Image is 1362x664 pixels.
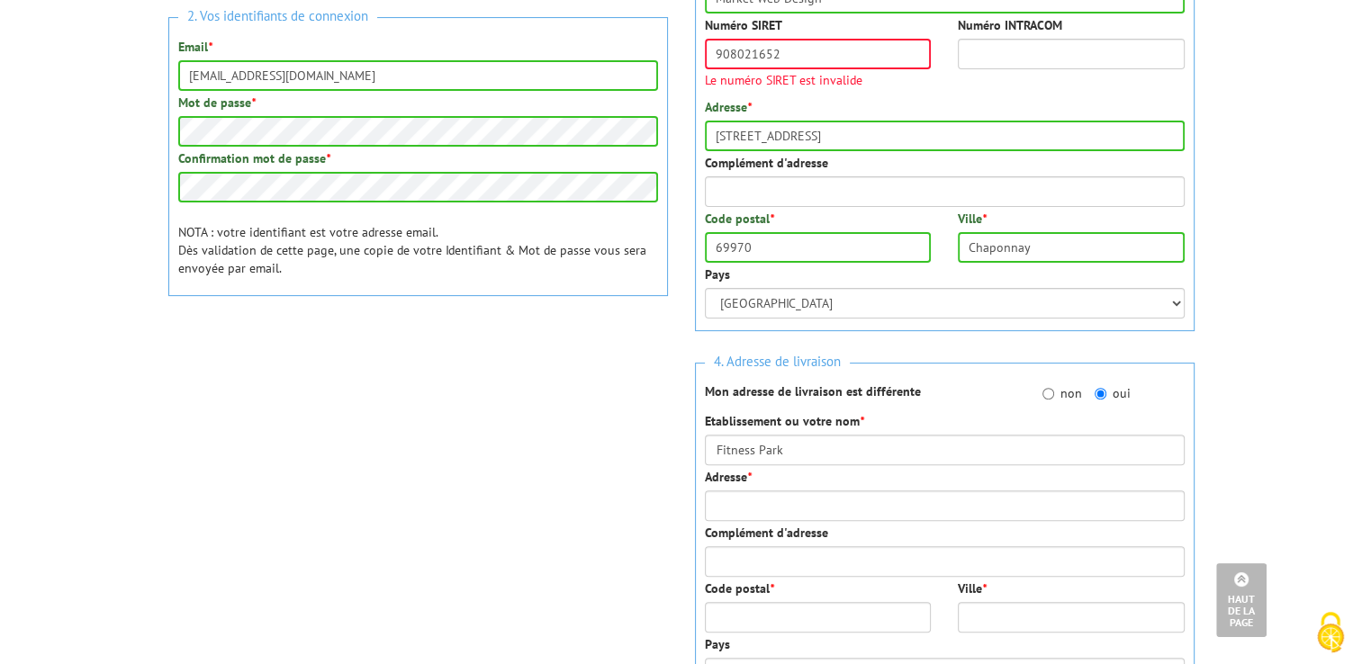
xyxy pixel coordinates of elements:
a: Haut de la page [1216,563,1267,637]
label: Complément d'adresse [705,154,828,172]
iframe: reCAPTCHA [168,328,442,398]
p: NOTA : votre identifiant est votre adresse email. Dès validation de cette page, une copie de votr... [178,223,658,277]
span: Le numéro SIRET est invalide [705,74,932,86]
button: Cookies (fenêtre modale) [1299,603,1362,664]
span: 4. Adresse de livraison [705,350,850,374]
label: oui [1095,384,1131,402]
strong: Mon adresse de livraison est différente [705,383,921,399]
label: Ville [958,579,987,597]
label: Etablissement ou votre nom [705,412,864,430]
label: Code postal [705,579,774,597]
label: Ville [958,210,987,228]
label: non [1042,384,1082,402]
span: 2. Vos identifiants de connexion [178,4,377,29]
label: Complément d'adresse [705,524,828,542]
label: Mot de passe [178,94,256,112]
label: Pays [705,265,730,283]
label: Confirmation mot de passe [178,149,330,167]
input: oui [1095,388,1106,399]
img: Cookies (fenêtre modale) [1308,610,1353,655]
label: Numéro SIRET [705,16,782,34]
label: Numéro INTRACOM [958,16,1062,34]
label: Code postal [705,210,774,228]
input: non [1042,388,1054,399]
label: Adresse [705,98,752,116]
label: Pays [705,635,730,653]
label: Adresse [705,468,752,486]
label: Email [178,38,212,56]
